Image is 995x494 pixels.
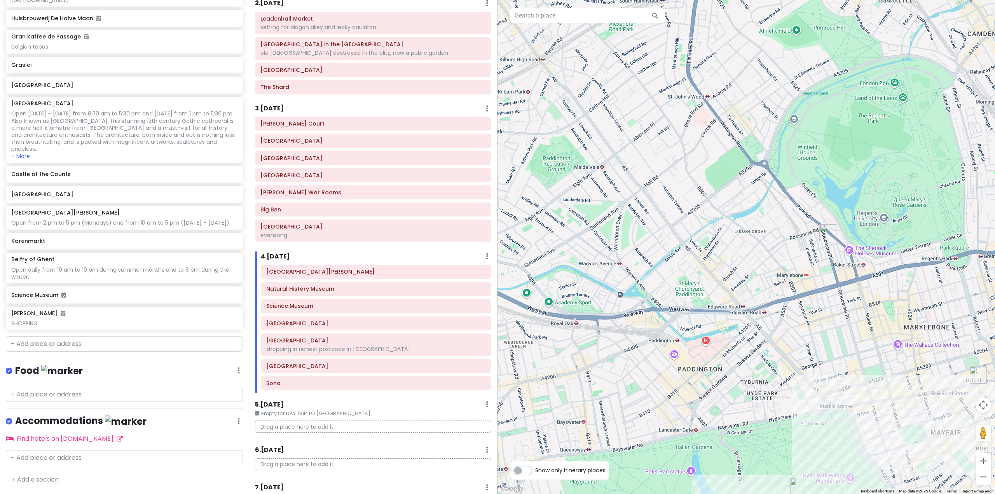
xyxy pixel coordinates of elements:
button: Zoom in [976,453,991,469]
input: + Add place or address [6,387,243,402]
h4: Food [15,365,83,377]
a: Terms (opens in new tab) [946,489,957,493]
h6: The Shard [260,84,486,91]
div: SHOPPING [11,320,237,327]
h6: Goodwin's Court [260,120,486,127]
h6: Science Museum [11,292,237,298]
h6: Hyde Park [266,320,486,327]
a: Find hotels on [DOMAIN_NAME] [6,434,123,443]
h6: 5 . [DATE] [255,401,284,409]
h6: St Dunstan in the East Church Garden [260,41,486,48]
h6: [GEOGRAPHIC_DATA][PERSON_NAME] [11,209,120,216]
img: marker [105,415,147,428]
button: Keyboard shortcuts [861,489,894,494]
h6: Castle of the Counts [11,171,237,178]
div: belgian tapas [11,43,237,50]
h6: [PERSON_NAME] [11,310,65,317]
button: Drag Pegman onto the map to open Street View [976,425,991,441]
div: Oxford Street [970,367,987,384]
h6: Big Ben [260,206,486,213]
h6: Science Museum [266,302,486,309]
h6: Victoria and Albert Museum [266,268,486,275]
i: Added to itinerary [84,34,89,39]
h6: [GEOGRAPHIC_DATA] [11,100,73,107]
h6: Korenmarkt [11,237,237,244]
h6: Gran kaffee de Passage [11,33,89,40]
h6: [GEOGRAPHIC_DATA] [11,191,237,198]
h6: Churchill War Rooms [260,189,486,196]
span: Show only itinerary places [535,466,606,475]
div: setting for diagon alley and leaky cauldron [260,24,486,31]
h6: 3 . [DATE] [255,105,284,113]
h6: Belfry of Ghent [11,256,54,263]
button: Map camera controls [976,397,991,413]
h6: Westminster Abbey [260,223,486,230]
h6: Covent Garden [260,137,486,144]
button: + More [11,153,30,160]
span: Map data ©2025 Google [899,489,941,493]
h6: Somerset House [260,155,486,162]
i: Added to itinerary [61,311,65,316]
a: Click to see this area on Google Maps [499,484,525,494]
img: Google [499,484,525,494]
h6: Leadenhall Market [260,15,486,22]
div: Open daily from 10 am to 10 pm during summer months and to 6 pm during the winter. [11,266,237,280]
div: old [DEMOGRAPHIC_DATA] destroyed in the blitz, now a public garden [260,49,486,56]
h6: Regent Street [266,337,486,344]
p: Drag a place here to add it [255,458,491,470]
h6: Huisbrouwerij De Halve Maan [11,15,237,22]
h6: Graslei [11,61,237,68]
input: Search a place [510,8,665,23]
h6: 4 . [DATE] [261,253,290,261]
h4: Accommodations [15,415,147,428]
img: marker [41,365,83,377]
h6: Oxford Street [266,363,486,370]
h6: 7 . [DATE] [255,484,284,492]
div: shopping in richest postcode in [GEOGRAPHIC_DATA] [266,346,486,353]
h6: 6 . [DATE] [255,446,284,454]
a: Report a map error [962,489,993,493]
h6: Tower of London [260,66,486,73]
div: Open from 2 pm to 5 pm (Mondays) and from 10 am to 5 pm ([DATE] – [DATE]). [11,219,237,226]
i: Added to itinerary [96,16,101,21]
small: empty for DAY TRIP TO [GEOGRAPHIC_DATA] [255,410,491,417]
input: + Add place or address [6,336,243,352]
h6: Soho [266,380,486,387]
button: Zoom out [976,469,991,485]
i: Added to itinerary [61,292,66,298]
div: evensong [260,232,486,239]
h6: Natural History Museum [266,285,486,292]
input: + Add place or address [6,450,243,466]
div: Open [DATE] – [DATE] from 8:30 am to 5:30 pm and [DATE] from 1 pm to 5:30 pm. Also known as [GEOG... [11,110,237,152]
p: Drag a place here to add it [255,421,491,433]
a: + Add a section [12,475,59,484]
h6: Buckingham Palace [260,172,486,179]
div: Regent's Park [819,224,836,241]
h6: [GEOGRAPHIC_DATA] [11,82,237,89]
